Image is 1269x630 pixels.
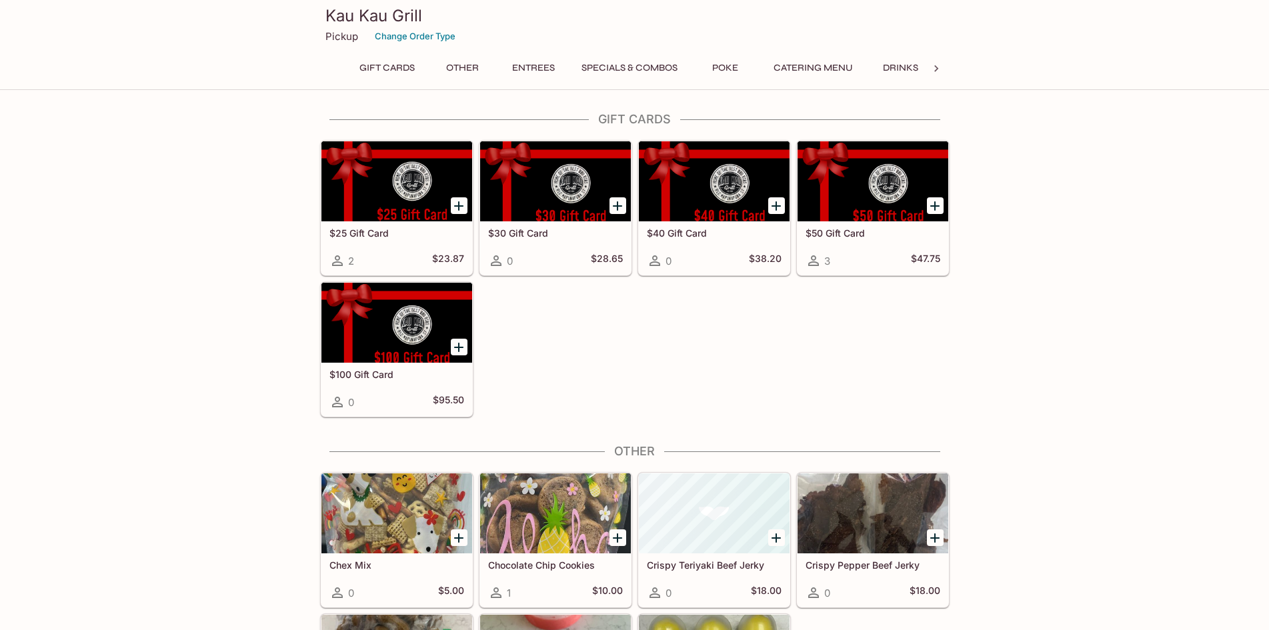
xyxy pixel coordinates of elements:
a: $40 Gift Card0$38.20 [638,141,790,275]
button: Entrees [503,59,563,77]
span: 0 [507,255,513,267]
button: Catering Menu [766,59,860,77]
h5: $95.50 [433,394,464,410]
h5: $5.00 [438,585,464,601]
h5: $100 Gift Card [329,369,464,380]
h5: $38.20 [749,253,782,269]
button: Add Crispy Pepper Beef Jerky [927,529,944,546]
a: Chocolate Chip Cookies1$10.00 [479,473,631,607]
a: Crispy Teriyaki Beef Jerky0$18.00 [638,473,790,607]
div: $30 Gift Card [480,141,631,221]
a: Crispy Pepper Beef Jerky0$18.00 [797,473,949,607]
a: Chex Mix0$5.00 [321,473,473,607]
div: $40 Gift Card [639,141,790,221]
span: 2 [348,255,354,267]
button: Add Crispy Teriyaki Beef Jerky [768,529,785,546]
div: $25 Gift Card [321,141,472,221]
span: 0 [666,255,672,267]
button: Poke [696,59,756,77]
div: Crispy Teriyaki Beef Jerky [639,473,790,553]
h3: Kau Kau Grill [325,5,944,26]
h5: $40 Gift Card [647,227,782,239]
h5: Crispy Teriyaki Beef Jerky [647,559,782,571]
div: Chocolate Chip Cookies [480,473,631,553]
h5: $50 Gift Card [806,227,940,239]
button: Other [433,59,493,77]
h5: $30 Gift Card [488,227,623,239]
h5: Crispy Pepper Beef Jerky [806,559,940,571]
button: Gift Cards [352,59,422,77]
button: Add Chex Mix [451,529,467,546]
span: 3 [824,255,830,267]
div: $100 Gift Card [321,283,472,363]
div: Chex Mix [321,473,472,553]
div: Crispy Pepper Beef Jerky [798,473,948,553]
h4: Other [320,444,950,459]
h5: $28.65 [591,253,623,269]
h5: $18.00 [910,585,940,601]
span: 0 [824,587,830,599]
button: Add $25 Gift Card [451,197,467,214]
h5: Chocolate Chip Cookies [488,559,623,571]
span: 0 [348,587,354,599]
div: $50 Gift Card [798,141,948,221]
span: 0 [666,587,672,599]
button: Change Order Type [369,26,461,47]
h5: $47.75 [911,253,940,269]
h5: $23.87 [432,253,464,269]
button: Add $30 Gift Card [609,197,626,214]
button: Add Chocolate Chip Cookies [609,529,626,546]
button: Add $100 Gift Card [451,339,467,355]
span: 0 [348,396,354,409]
a: $30 Gift Card0$28.65 [479,141,631,275]
h5: $18.00 [751,585,782,601]
button: Add $50 Gift Card [927,197,944,214]
button: Drinks [871,59,931,77]
h5: Chex Mix [329,559,464,571]
h4: Gift Cards [320,112,950,127]
button: Specials & Combos [574,59,685,77]
h5: $25 Gift Card [329,227,464,239]
span: 1 [507,587,511,599]
a: $100 Gift Card0$95.50 [321,282,473,417]
button: Add $40 Gift Card [768,197,785,214]
p: Pickup [325,30,358,43]
a: $50 Gift Card3$47.75 [797,141,949,275]
a: $25 Gift Card2$23.87 [321,141,473,275]
h5: $10.00 [592,585,623,601]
